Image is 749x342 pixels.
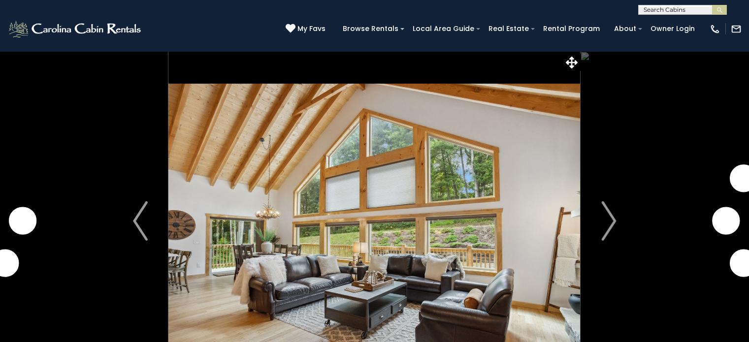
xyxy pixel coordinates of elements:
[408,21,479,36] a: Local Area Guide
[133,201,148,241] img: arrow
[538,21,605,36] a: Rental Program
[710,24,720,34] img: phone-regular-white.png
[297,24,326,34] span: My Favs
[731,24,742,34] img: mail-regular-white.png
[286,24,328,34] a: My Favs
[7,19,144,39] img: White-1-2.png
[646,21,700,36] a: Owner Login
[338,21,403,36] a: Browse Rentals
[609,21,641,36] a: About
[484,21,534,36] a: Real Estate
[601,201,616,241] img: arrow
